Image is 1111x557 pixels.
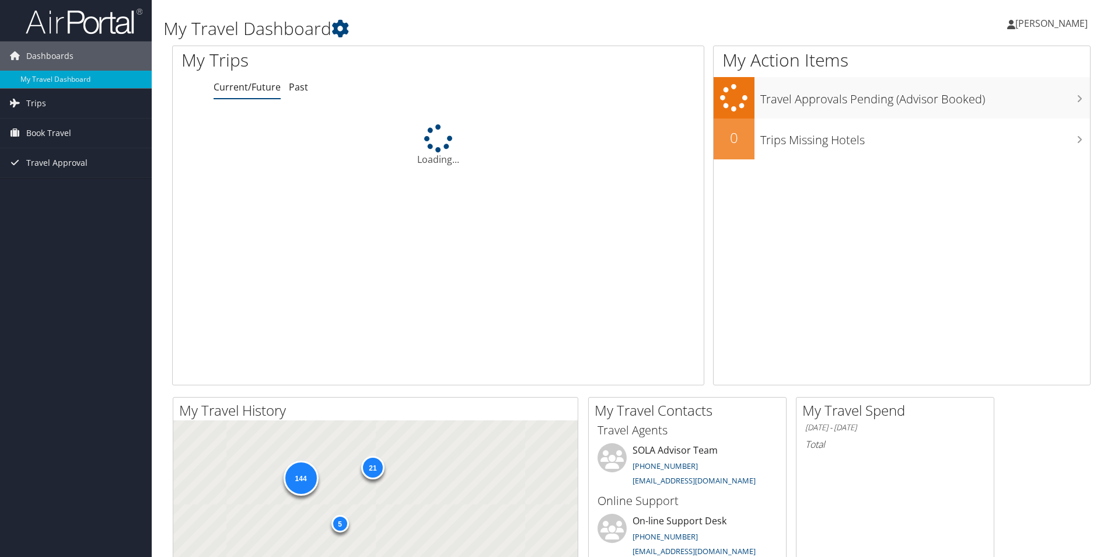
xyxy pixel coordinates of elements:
h2: My Travel Spend [802,401,994,420]
h2: My Travel History [179,401,578,420]
div: Loading... [173,124,704,166]
a: Current/Future [214,81,281,93]
h1: My Trips [181,48,474,72]
h6: [DATE] - [DATE] [805,422,985,433]
div: 144 [283,461,318,496]
h3: Online Support [598,493,777,509]
a: [EMAIL_ADDRESS][DOMAIN_NAME] [633,546,756,556]
h3: Travel Approvals Pending (Advisor Booked) [760,85,1090,107]
span: Travel Approval [26,148,88,177]
img: airportal-logo.png [26,8,142,35]
h3: Travel Agents [598,422,777,438]
h2: My Travel Contacts [595,401,786,420]
span: [PERSON_NAME] [1015,17,1088,30]
a: 0Trips Missing Hotels [714,119,1090,159]
span: Book Travel [26,119,71,148]
span: Dashboards [26,41,74,71]
a: [PHONE_NUMBER] [633,531,698,542]
h3: Trips Missing Hotels [760,126,1090,148]
a: [PERSON_NAME] [1007,6,1099,41]
span: Trips [26,89,46,118]
a: Travel Approvals Pending (Advisor Booked) [714,77,1090,119]
div: 5 [331,515,348,532]
a: [EMAIL_ADDRESS][DOMAIN_NAME] [633,475,756,486]
a: [PHONE_NUMBER] [633,461,698,471]
a: Past [289,81,308,93]
div: 21 [361,456,384,479]
h2: 0 [714,128,754,148]
li: SOLA Advisor Team [592,443,783,491]
h1: My Action Items [714,48,1090,72]
h6: Total [805,438,985,451]
h1: My Travel Dashboard [163,16,787,41]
